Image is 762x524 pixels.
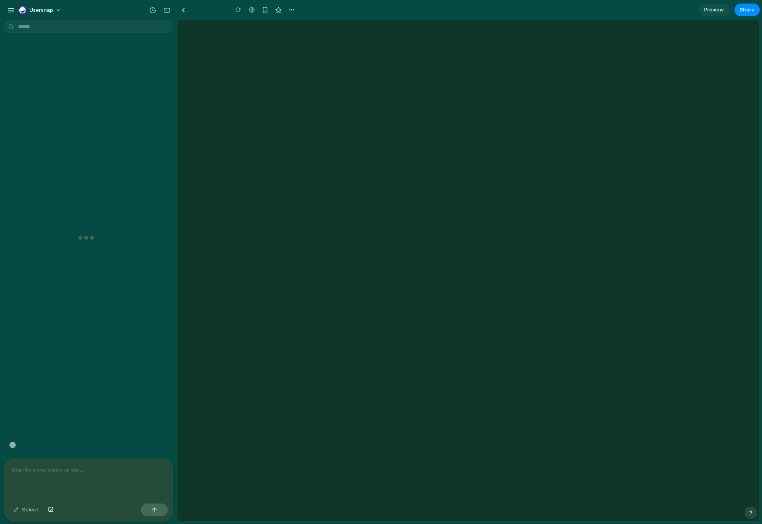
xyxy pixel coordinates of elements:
button: Usersnap [15,4,65,17]
button: Share [734,4,760,16]
span: Usersnap [30,6,53,14]
span: Share [740,6,755,14]
span: Preview [704,6,724,14]
a: Preview [698,4,730,16]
